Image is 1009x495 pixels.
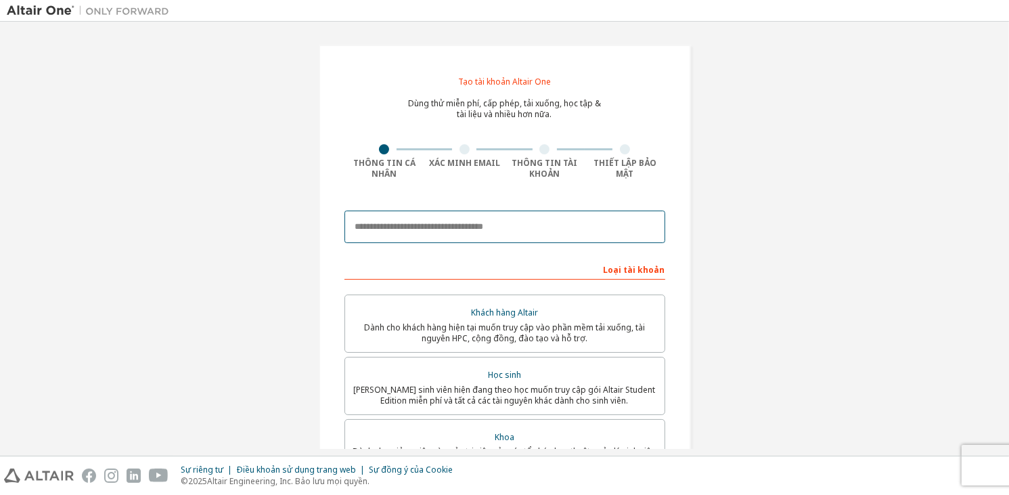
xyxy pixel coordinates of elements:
font: Xác minh Email [429,157,500,169]
img: linkedin.svg [127,469,141,483]
font: [PERSON_NAME] sinh viên hiện đang theo học muốn truy cập gói Altair Student Edition miễn phí và t... [354,384,656,406]
font: Học sinh [488,369,521,381]
font: Dùng thử miễn phí, cấp phép, tải xuống, học tập & [408,98,601,109]
font: Loại tài khoản [604,264,665,276]
font: Sự riêng tư [181,464,223,475]
font: Dành cho giảng viên và quản trị viên của các tổ chức học thuật quản lý sinh viên và truy cập phần... [353,446,656,468]
font: Sự đồng ý của Cookie [369,464,453,475]
img: facebook.svg [82,469,96,483]
img: Altair One [7,4,176,18]
img: instagram.svg [104,469,118,483]
img: youtube.svg [149,469,169,483]
font: Thông tin cá nhân [353,157,416,179]
font: © [181,475,188,487]
font: Dành cho khách hàng hiện tại muốn truy cập vào phần mềm tải xuống, tài nguyên HPC, cộng đồng, đào... [364,322,645,344]
font: Tạo tài khoản Altair One [458,76,551,87]
font: Thiết lập bảo mật [593,157,656,179]
font: Khoa [495,431,514,443]
font: Khách hàng Altair [471,307,538,318]
font: Thông tin tài khoản [512,157,577,179]
font: tài liệu và nhiều hơn nữa. [457,108,552,120]
img: altair_logo.svg [4,469,74,483]
font: Điều khoản sử dụng trang web [236,464,356,475]
font: 2025 [188,475,207,487]
font: Altair Engineering, Inc. Bảo lưu mọi quyền. [207,475,369,487]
